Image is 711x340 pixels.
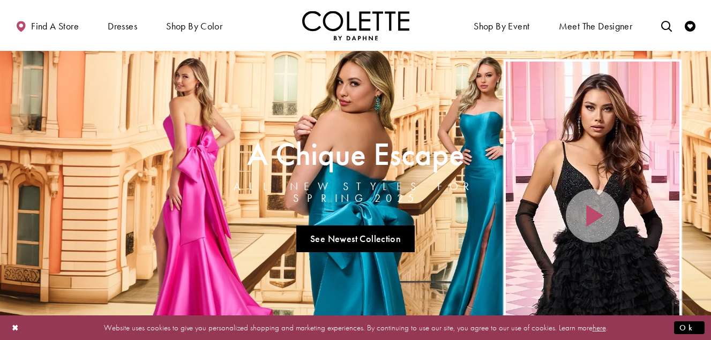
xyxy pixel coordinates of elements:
ul: Slider Links [207,221,504,256]
button: Submit Dialog [674,321,705,334]
a: See Newest Collection A Chique Escape All New Styles For Spring 2025 [296,225,415,252]
a: here [593,322,606,333]
p: Website uses cookies to give you personalized shopping and marketing experiences. By continuing t... [77,320,634,335]
button: Close Dialog [6,318,25,337]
